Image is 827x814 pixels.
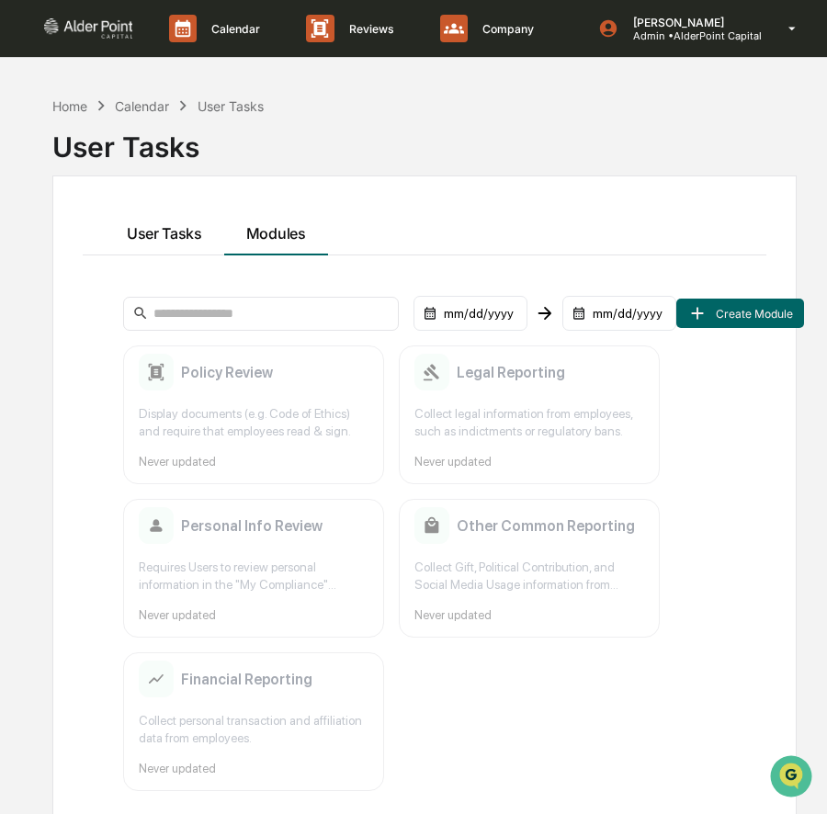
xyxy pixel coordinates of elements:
div: Collect personal transaction and affiliation data from employees. [139,712,368,747]
a: Powered byPylon [130,311,222,325]
div: Never updated [139,608,368,622]
p: How can we help? [18,39,334,68]
div: 🗄️ [133,233,148,248]
div: mm/dd/yyyy [562,296,676,331]
p: Reviews [334,22,403,36]
div: Never updated [414,455,644,469]
div: mm/dd/yyyy [413,296,527,331]
img: logo [44,18,132,39]
p: Calendar [197,22,269,36]
h2: Personal Info Review [181,517,323,535]
div: Home [52,98,87,114]
div: User Tasks [198,98,264,114]
div: Collect Gift, Political Contribution, and Social Media Usage information from employees. [414,559,644,594]
iframe: Open customer support [768,753,818,803]
div: 🔎 [18,268,33,283]
div: Requires Users to review personal information in the "My Compliance" Greenboard module and ensure... [139,559,368,594]
div: We're available if you need us! [62,159,232,174]
button: Create Module [676,299,803,328]
span: Preclearance [37,232,119,250]
span: Attestations [152,232,228,250]
div: User Tasks [52,116,797,164]
a: 🔎Data Lookup [11,259,123,292]
button: Modules [224,206,328,255]
div: Calendar [115,98,169,114]
a: 🗄️Attestations [126,224,235,257]
h2: Legal Reporting [457,364,565,381]
h2: Other Common Reporting [457,517,635,535]
img: 1746055101610-c473b297-6a78-478c-a979-82029cc54cd1 [18,141,51,174]
h2: Policy Review [181,364,273,381]
span: Pylon [183,311,222,325]
div: Never updated [139,762,368,775]
span: Data Lookup [37,266,116,285]
div: Never updated [414,608,644,622]
div: Collect legal information from employees, such as indictments or regulatory bans. [414,405,644,440]
p: [PERSON_NAME] [618,16,762,29]
div: Never updated [139,455,368,469]
p: Admin • AlderPoint Capital [618,29,762,42]
div: 🖐️ [18,233,33,248]
a: 🖐️Preclearance [11,224,126,257]
p: Company [468,22,543,36]
h2: Financial Reporting [181,671,312,688]
button: Start new chat [312,146,334,168]
div: Display documents (e.g. Code of Ethics) and require that employees read & sign. [139,405,368,440]
button: User Tasks [105,206,224,255]
div: Start new chat [62,141,301,159]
